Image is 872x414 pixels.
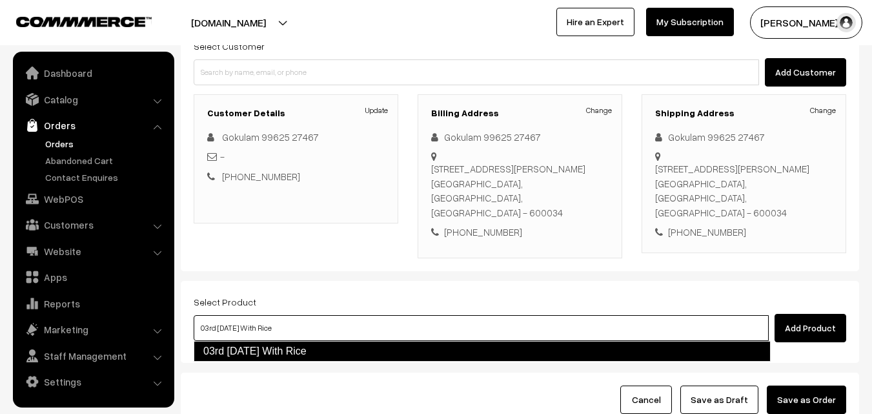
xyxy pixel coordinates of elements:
a: Catalog [16,88,170,111]
label: Select Product [194,295,256,309]
a: Orders [42,137,170,150]
a: WebPOS [16,187,170,211]
a: Contact Enquires [42,171,170,184]
img: COMMMERCE [16,17,152,26]
a: Apps [16,265,170,289]
div: [PHONE_NUMBER] [431,225,609,240]
a: Marketing [16,318,170,341]
a: COMMMERCE [16,13,129,28]
button: Cancel [620,386,672,414]
button: Add Product [775,314,846,342]
div: - [207,149,385,164]
button: Save as Draft [680,386,758,414]
button: [PERSON_NAME] s… [750,6,862,39]
div: [PHONE_NUMBER] [655,225,833,240]
button: Add Customer [765,58,846,87]
h3: Billing Address [431,108,609,119]
a: My Subscription [646,8,734,36]
a: Staff Management [16,344,170,367]
a: Change [586,105,612,116]
div: [STREET_ADDRESS][PERSON_NAME] [GEOGRAPHIC_DATA], [GEOGRAPHIC_DATA], [GEOGRAPHIC_DATA] - 600034 [431,161,609,220]
a: 03rd [DATE] With Rice [194,341,771,362]
a: [PHONE_NUMBER] [222,171,300,182]
div: Gokulam 99625 27467 [655,130,833,145]
a: Abandoned Cart [42,154,170,167]
div: Gokulam 99625 27467 [431,130,609,145]
a: Orders [16,114,170,137]
a: Hire an Expert [556,8,634,36]
input: Search by name, email, or phone [194,59,759,85]
a: Dashboard [16,61,170,85]
img: user [837,13,856,32]
button: [DOMAIN_NAME] [146,6,311,39]
h3: Customer Details [207,108,385,119]
a: Reports [16,292,170,315]
a: Customers [16,213,170,236]
input: Type and Search [194,315,769,341]
a: Gokulam 99625 27467 [222,131,319,143]
a: Settings [16,370,170,393]
h3: Shipping Address [655,108,833,119]
a: Website [16,240,170,263]
label: Select Customer [194,39,265,53]
a: Update [365,105,388,116]
a: Change [810,105,836,116]
div: [STREET_ADDRESS][PERSON_NAME] [GEOGRAPHIC_DATA], [GEOGRAPHIC_DATA], [GEOGRAPHIC_DATA] - 600034 [655,161,833,220]
button: Save as Order [767,386,846,414]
